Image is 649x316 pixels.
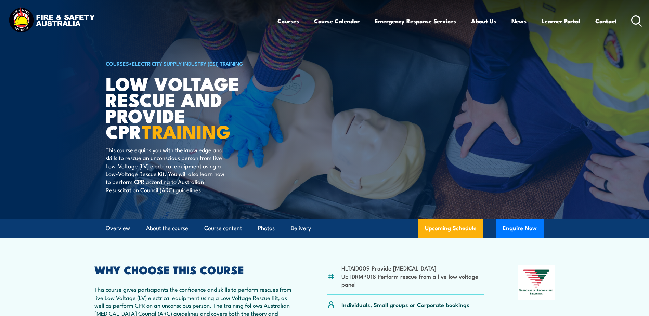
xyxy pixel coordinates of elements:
a: Photos [258,219,275,237]
h6: > [106,59,275,67]
button: Enquire Now [496,219,544,238]
img: Nationally Recognised Training logo. [518,265,555,300]
a: Course content [204,219,242,237]
a: About the course [146,219,188,237]
a: About Us [471,12,496,30]
a: Contact [595,12,617,30]
li: UETDRMP018 Perform rescue from a live low voltage panel [341,272,485,288]
h2: WHY CHOOSE THIS COURSE [94,265,294,274]
a: News [511,12,527,30]
p: This course equips you with the knowledge and skills to rescue an unconscious person from live Lo... [106,146,231,194]
a: COURSES [106,60,129,67]
a: Courses [277,12,299,30]
a: Overview [106,219,130,237]
a: Course Calendar [314,12,360,30]
a: Electricity Supply Industry (ESI) Training [132,60,243,67]
a: Learner Portal [542,12,580,30]
h1: Low Voltage Rescue and Provide CPR [106,75,275,139]
strong: TRAINING [142,117,231,145]
li: HLTAID009 Provide [MEDICAL_DATA] [341,264,485,272]
a: Delivery [291,219,311,237]
a: Emergency Response Services [375,12,456,30]
a: Upcoming Schedule [418,219,483,238]
p: Individuals, Small groups or Corporate bookings [341,301,469,308]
